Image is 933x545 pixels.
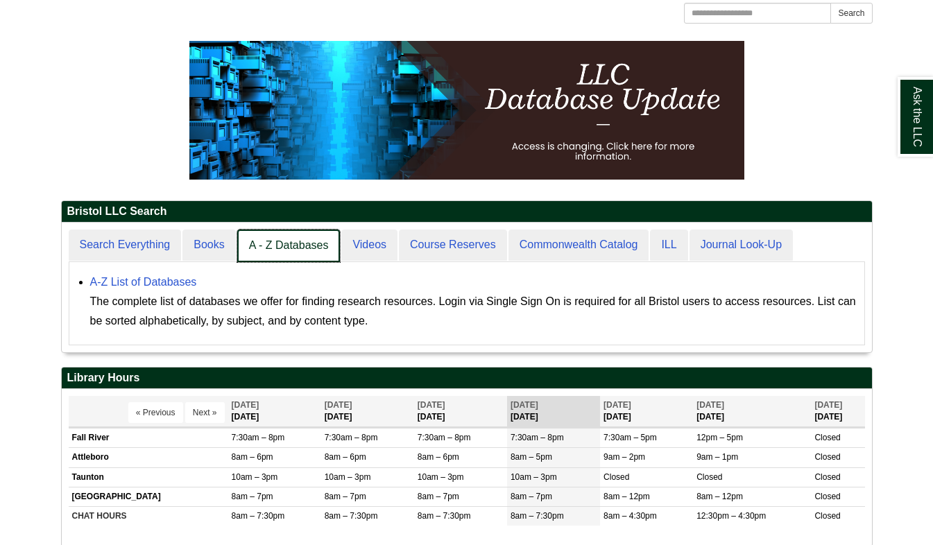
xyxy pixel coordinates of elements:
[650,230,687,261] a: ILL
[604,472,629,482] span: Closed
[811,396,864,427] th: [DATE]
[511,452,552,462] span: 8am – 5pm
[232,472,278,482] span: 10am – 3pm
[341,230,397,261] a: Videos
[604,511,657,521] span: 8am – 4:30pm
[90,276,197,288] a: A-Z List of Databases
[62,367,872,389] h2: Library Hours
[232,492,273,501] span: 8am – 7pm
[696,472,722,482] span: Closed
[814,511,840,521] span: Closed
[418,472,464,482] span: 10am – 3pm
[604,492,650,501] span: 8am – 12pm
[696,433,743,442] span: 12pm – 5pm
[604,433,657,442] span: 7:30am – 5pm
[325,433,378,442] span: 7:30am – 8pm
[507,396,600,427] th: [DATE]
[418,511,471,521] span: 8am – 7:30pm
[418,400,445,410] span: [DATE]
[325,400,352,410] span: [DATE]
[69,506,228,526] td: CHAT HOURS
[325,452,366,462] span: 8am – 6pm
[600,396,693,427] th: [DATE]
[696,400,724,410] span: [DATE]
[228,396,321,427] th: [DATE]
[511,511,564,521] span: 8am – 7:30pm
[693,396,811,427] th: [DATE]
[814,492,840,501] span: Closed
[185,402,225,423] button: Next »
[814,452,840,462] span: Closed
[511,433,564,442] span: 7:30am – 8pm
[69,429,228,448] td: Fall River
[414,396,507,427] th: [DATE]
[511,400,538,410] span: [DATE]
[814,472,840,482] span: Closed
[232,452,273,462] span: 8am – 6pm
[69,467,228,487] td: Taunton
[232,433,285,442] span: 7:30am – 8pm
[814,400,842,410] span: [DATE]
[62,201,872,223] h2: Bristol LLC Search
[69,230,182,261] a: Search Everything
[696,492,743,501] span: 8am – 12pm
[418,433,471,442] span: 7:30am – 8pm
[69,448,228,467] td: Attleboro
[90,292,857,331] div: The complete list of databases we offer for finding research resources. Login via Single Sign On ...
[237,230,341,262] a: A - Z Databases
[182,230,235,261] a: Books
[128,402,183,423] button: « Previous
[696,511,766,521] span: 12:30pm – 4:30pm
[830,3,872,24] button: Search
[69,487,228,506] td: [GEOGRAPHIC_DATA]
[604,452,645,462] span: 9am – 2pm
[399,230,507,261] a: Course Reserves
[690,230,793,261] a: Journal Look-Up
[508,230,649,261] a: Commonwealth Catalog
[696,452,738,462] span: 9am – 1pm
[511,492,552,501] span: 8am – 7pm
[511,472,557,482] span: 10am – 3pm
[325,511,378,521] span: 8am – 7:30pm
[232,400,259,410] span: [DATE]
[325,472,371,482] span: 10am – 3pm
[189,41,744,180] img: HTML tutorial
[325,492,366,501] span: 8am – 7pm
[418,492,459,501] span: 8am – 7pm
[418,452,459,462] span: 8am – 6pm
[232,511,285,521] span: 8am – 7:30pm
[321,396,414,427] th: [DATE]
[604,400,631,410] span: [DATE]
[814,433,840,442] span: Closed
